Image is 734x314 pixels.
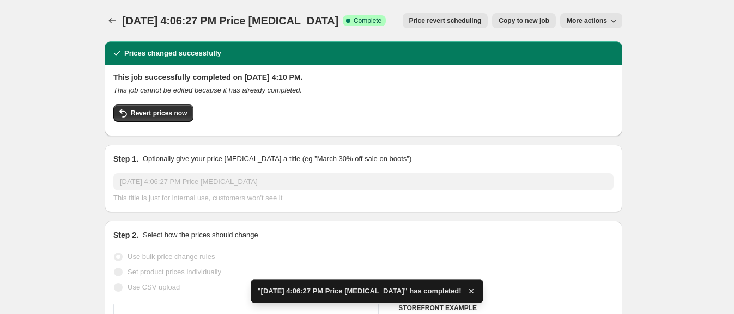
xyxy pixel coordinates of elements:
[113,104,193,122] button: Revert prices now
[113,72,614,83] h2: This job successfully completed on [DATE] 4:10 PM.
[354,16,381,25] span: Complete
[113,194,282,202] span: This title is just for internal use, customers won't see it
[128,253,215,261] span: Use bulk price change rules
[113,153,138,164] h2: Step 1.
[131,109,187,118] span: Revert prices now
[113,230,138,241] h2: Step 2.
[560,13,622,28] button: More actions
[128,283,180,291] span: Use CSV upload
[403,13,488,28] button: Price revert scheduling
[492,13,556,28] button: Copy to new job
[113,173,614,190] input: 30% off holiday sale
[143,230,258,241] p: Select how the prices should change
[122,15,338,27] span: [DATE] 4:06:27 PM Price [MEDICAL_DATA]
[128,268,221,276] span: Set product prices individually
[105,13,120,28] button: Price change jobs
[143,153,411,164] p: Optionally give your price [MEDICAL_DATA] a title (eg "March 30% off sale on boots")
[113,86,302,94] i: This job cannot be edited because it has already completed.
[257,286,461,297] span: "[DATE] 4:06:27 PM Price [MEDICAL_DATA]" has completed!
[398,304,614,312] h6: STOREFRONT EXAMPLE
[409,16,482,25] span: Price revert scheduling
[499,16,549,25] span: Copy to new job
[567,16,607,25] span: More actions
[124,48,221,59] h2: Prices changed successfully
